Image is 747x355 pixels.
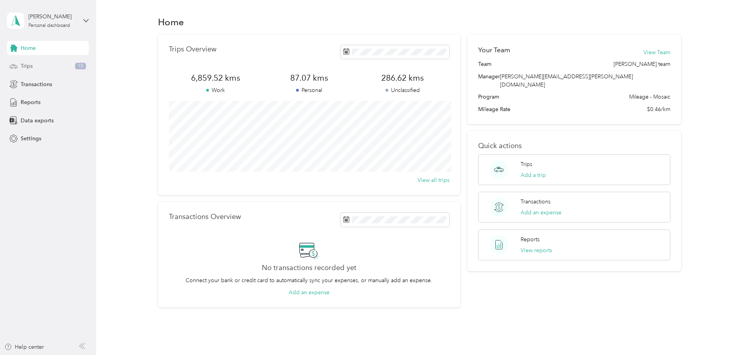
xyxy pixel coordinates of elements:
[262,86,356,94] p: Personal
[703,311,747,355] iframe: Everlance-gr Chat Button Frame
[356,72,450,83] span: 286.62 kms
[521,171,546,179] button: Add a trip
[262,72,356,83] span: 87.07 kms
[21,134,41,143] span: Settings
[21,62,33,70] span: Trips
[356,86,450,94] p: Unclassified
[28,12,77,21] div: [PERSON_NAME]
[521,235,540,244] p: Reports
[478,72,500,89] span: Manager
[647,105,670,113] span: $0.46/km
[169,86,263,94] p: Work
[21,80,52,88] span: Transactions
[521,160,532,168] p: Trips
[289,288,330,297] button: Add an expense
[521,208,561,217] button: Add an expense
[28,23,70,28] div: Personal dashboard
[521,246,552,254] button: View reports
[478,142,670,150] p: Quick actions
[169,45,216,53] p: Trips Overview
[500,73,633,88] span: [PERSON_NAME][EMAIL_ADDRESS][PERSON_NAME][DOMAIN_NAME]
[644,48,670,57] button: View Team
[158,18,184,26] h1: Home
[417,176,449,184] button: View all trips
[262,264,356,272] h2: No transactions recorded yet
[478,93,499,101] span: Program
[614,60,670,68] span: [PERSON_NAME] team
[478,45,510,55] h2: Your Team
[4,343,44,351] button: Help center
[21,98,40,106] span: Reports
[629,93,670,101] span: Mileage - Mosaic
[478,105,510,113] span: Mileage Rate
[521,198,551,206] p: Transactions
[478,60,491,68] span: Team
[21,117,54,125] span: Data exports
[169,72,263,83] span: 6,859.52 kms
[75,63,86,70] span: 10
[169,213,241,221] p: Transactions Overview
[186,276,432,284] p: Connect your bank or credit card to automatically sync your expenses, or manually add an expense.
[21,44,36,52] span: Home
